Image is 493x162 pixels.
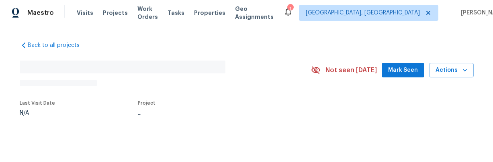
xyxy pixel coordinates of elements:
[77,9,93,17] span: Visits
[429,63,474,78] button: Actions
[194,9,225,17] span: Properties
[138,110,292,116] div: ...
[20,110,55,116] div: N/A
[436,65,467,75] span: Actions
[168,10,184,16] span: Tasks
[235,5,274,21] span: Geo Assignments
[103,9,128,17] span: Projects
[27,9,54,17] span: Maestro
[388,65,418,75] span: Mark Seen
[137,5,158,21] span: Work Orders
[138,101,155,105] span: Project
[20,101,55,105] span: Last Visit Date
[20,41,97,49] a: Back to all projects
[382,63,424,78] button: Mark Seen
[306,9,420,17] span: [GEOGRAPHIC_DATA], [GEOGRAPHIC_DATA]
[287,5,293,13] div: 1
[325,66,377,74] span: Not seen [DATE]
